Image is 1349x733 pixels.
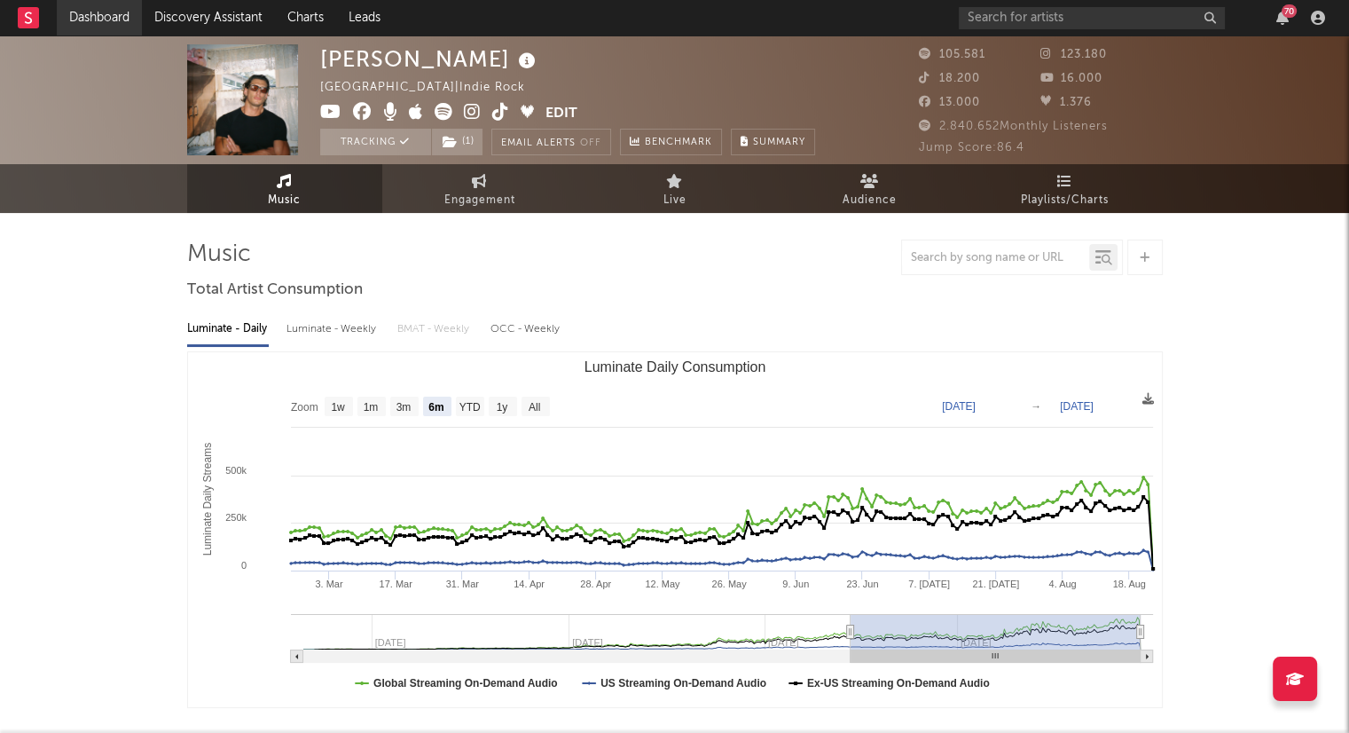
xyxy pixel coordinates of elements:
[645,132,712,154] span: Benchmark
[291,401,318,414] text: Zoom
[972,579,1019,589] text: 21. [DATE]
[286,314,380,344] div: Luminate - Weekly
[445,579,479,589] text: 31. Mar
[432,129,482,155] button: (1)
[373,677,558,690] text: Global Streaming On-Demand Audio
[843,190,897,211] span: Audience
[584,359,765,374] text: Luminate Daily Consumption
[919,49,985,60] span: 105.581
[1040,49,1107,60] span: 123.180
[1060,400,1094,413] text: [DATE]
[942,400,976,413] text: [DATE]
[620,129,722,155] a: Benchmark
[959,7,1225,29] input: Search for artists
[444,190,515,211] span: Engagement
[1040,97,1092,108] span: 1.376
[331,401,345,414] text: 1w
[490,314,561,344] div: OCC - Weekly
[645,579,680,589] text: 12. May
[225,512,247,523] text: 250k
[908,579,950,589] text: 7. [DATE]
[577,164,773,213] a: Live
[382,164,577,213] a: Engagement
[753,138,805,147] span: Summary
[268,190,301,211] span: Music
[1048,579,1076,589] text: 4. Aug
[902,251,1089,265] input: Search by song name or URL
[773,164,968,213] a: Audience
[496,401,507,414] text: 1y
[396,401,411,414] text: 3m
[782,579,809,589] text: 9. Jun
[731,129,815,155] button: Summary
[1031,400,1041,413] text: →
[1112,579,1145,589] text: 18. Aug
[919,121,1108,132] span: 2.840.652 Monthly Listeners
[459,401,480,414] text: YTD
[320,77,545,99] div: [GEOGRAPHIC_DATA] | Indie Rock
[545,103,577,125] button: Edit
[580,138,601,148] em: Off
[968,164,1163,213] a: Playlists/Charts
[200,443,213,556] text: Luminate Daily Streams
[187,164,382,213] a: Music
[919,73,980,84] span: 18.200
[320,129,431,155] button: Tracking
[188,352,1162,707] svg: Luminate Daily Consumption
[240,560,246,571] text: 0
[428,401,443,414] text: 6m
[1282,4,1297,18] div: 70
[806,677,989,690] text: Ex-US Streaming On-Demand Audio
[919,97,980,108] span: 13.000
[1040,73,1102,84] span: 16.000
[846,579,878,589] text: 23. Jun
[1276,11,1289,25] button: 70
[363,401,378,414] text: 1m
[431,129,483,155] span: ( 1 )
[225,465,247,476] text: 500k
[600,677,766,690] text: US Streaming On-Demand Audio
[379,579,412,589] text: 17. Mar
[187,314,269,344] div: Luminate - Daily
[580,579,611,589] text: 28. Apr
[919,142,1024,154] span: Jump Score: 86.4
[663,190,686,211] span: Live
[528,401,539,414] text: All
[514,579,545,589] text: 14. Apr
[711,579,747,589] text: 26. May
[315,579,343,589] text: 3. Mar
[187,280,363,301] span: Total Artist Consumption
[491,129,611,155] button: Email AlertsOff
[320,44,540,74] div: [PERSON_NAME]
[1021,190,1109,211] span: Playlists/Charts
